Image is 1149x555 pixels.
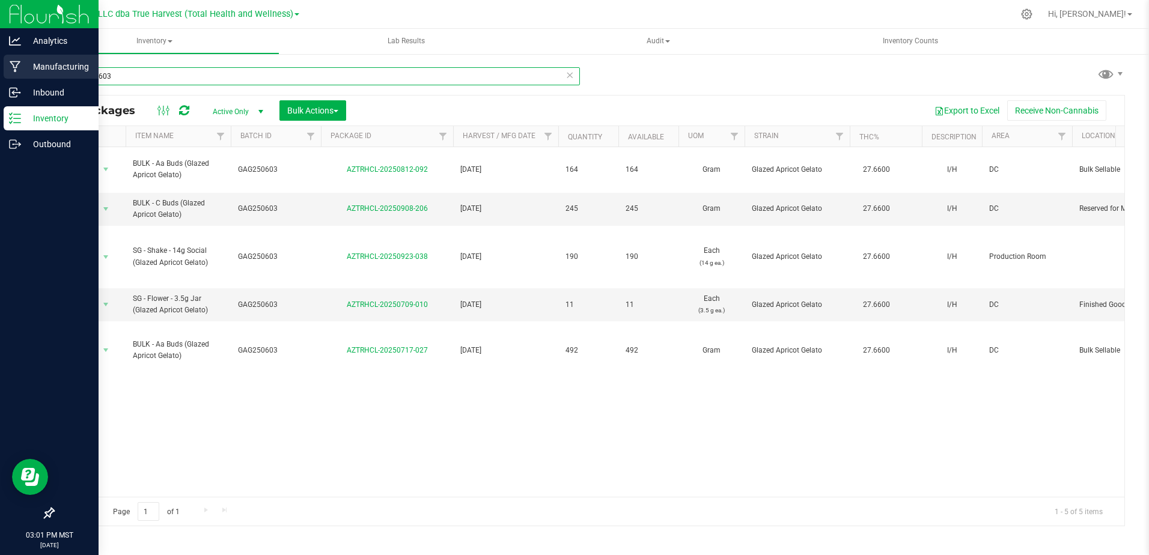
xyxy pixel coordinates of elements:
span: SG - Shake - 14g Social (Glazed Apricot Gelato) [133,245,224,268]
a: Available [628,133,664,141]
div: I/H [929,298,975,312]
span: select [99,342,114,359]
span: Each [686,245,737,268]
a: AZTRHCL-20250908-206 [347,204,428,213]
span: BULK - Aa Buds (Glazed Apricot Gelato) [133,158,224,181]
span: [DATE] [460,251,551,262]
a: Filter [1052,126,1072,147]
a: Package ID [331,132,371,140]
div: Manage settings [1019,8,1034,20]
a: Filter [211,126,231,147]
span: GAG250603 [238,251,314,262]
span: GAG250603 [238,203,314,214]
a: UOM [688,132,704,140]
span: DC [989,299,1065,311]
span: [DATE] [460,345,551,356]
a: Batch ID [240,132,272,140]
span: GAG250603 [238,164,314,175]
span: Glazed Apricot Gelato [752,299,843,311]
span: Clear [565,67,574,83]
p: Inventory [21,111,93,126]
span: [DATE] [460,164,551,175]
span: 27.6600 [857,248,896,265]
span: Glazed Apricot Gelato [752,203,843,214]
span: 1 - 5 of 5 items [1045,502,1112,520]
span: Hi, [PERSON_NAME]! [1048,9,1126,19]
span: Glazed Apricot Gelato [752,164,843,175]
a: Lab Results [281,29,531,54]
a: Filter [538,126,558,147]
span: 27.6600 [857,342,896,359]
p: Manufacturing [21,59,93,74]
p: (14 g ea.) [686,257,737,268]
input: 1 [138,502,159,521]
span: SG - Flower - 3.5g Jar (Glazed Apricot Gelato) [133,293,224,316]
inline-svg: Outbound [9,138,21,150]
span: 164 [626,164,671,175]
input: Search Package ID, Item Name, SKU, Lot or Part Number... [53,67,580,85]
a: AZTRHCL-20250812-092 [347,165,428,174]
p: 03:01 PM MST [5,530,93,541]
a: Audit [533,29,784,54]
a: Location [1082,132,1115,140]
a: THC% [859,133,879,141]
span: Lab Results [371,36,441,46]
span: 492 [565,345,611,356]
p: Inbound [21,85,93,100]
span: Inventory Counts [867,36,954,46]
button: Export to Excel [927,100,1007,121]
span: 27.6600 [857,161,896,178]
span: 190 [565,251,611,262]
a: Filter [725,126,745,147]
p: Outbound [21,137,93,151]
span: 190 [626,251,671,262]
span: Glazed Apricot Gelato [752,251,843,262]
button: Bulk Actions [279,100,346,121]
span: select [99,201,114,217]
a: Strain [754,132,779,140]
a: Filter [830,126,850,147]
a: AZTRHCL-20250717-027 [347,346,428,354]
span: BULK - C Buds (Glazed Apricot Gelato) [133,198,224,220]
span: 27.6600 [857,296,896,314]
span: [DATE] [460,299,551,311]
a: Harvest / Mfg Date [463,132,535,140]
inline-svg: Inventory [9,112,21,124]
span: DC [989,203,1065,214]
inline-svg: Inbound [9,86,21,99]
a: AZTRHCL-20250923-038 [347,252,428,261]
span: select [99,296,114,313]
a: Inventory Counts [785,29,1035,54]
span: GAG250603 [238,345,314,356]
span: DC [989,164,1065,175]
div: I/H [929,250,975,264]
span: 245 [626,203,671,214]
button: Receive Non-Cannabis [1007,100,1106,121]
span: Gram [686,203,737,214]
span: select [99,161,114,178]
a: Inventory [29,29,279,54]
span: 164 [565,164,611,175]
div: I/H [929,344,975,357]
span: 245 [565,203,611,214]
span: DC [989,345,1065,356]
span: All Packages [62,104,147,117]
div: I/H [929,202,975,216]
a: Filter [433,126,453,147]
p: [DATE] [5,541,93,550]
span: Gram [686,164,737,175]
div: I/H [929,163,975,177]
a: Filter [301,126,321,147]
span: Production Room [989,251,1065,262]
span: [DATE] [460,203,551,214]
span: 492 [626,345,671,356]
span: Gram [686,345,737,356]
a: Item Name [135,132,174,140]
a: AZTRHCL-20250709-010 [347,300,428,309]
a: Description [931,133,977,141]
span: 11 [565,299,611,311]
span: Glazed Apricot Gelato [752,345,843,356]
span: DXR FINANCE 4 LLC dba True Harvest (Total Health and Wellness) [35,9,293,19]
p: (3.5 g ea.) [686,305,737,316]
